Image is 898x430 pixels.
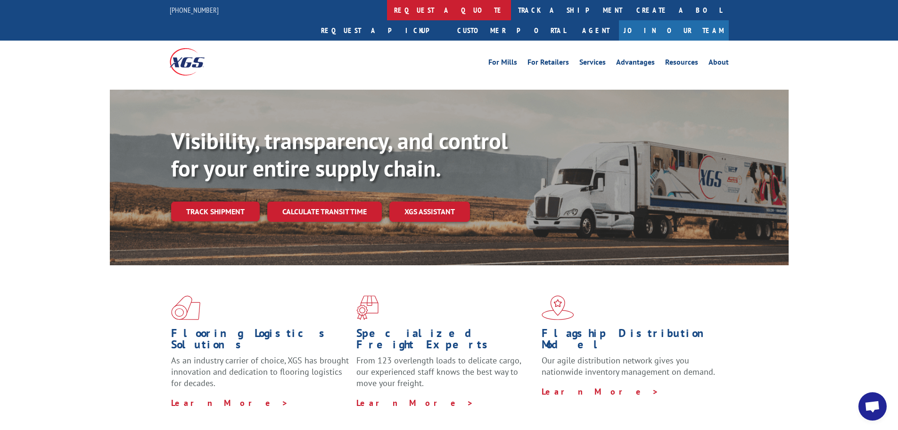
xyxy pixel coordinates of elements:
a: Track shipment [171,202,260,221]
a: Join Our Team [619,20,729,41]
a: Resources [665,59,698,69]
a: Agent [573,20,619,41]
span: Our agile distribution network gives you nationwide inventory management on demand. [542,355,715,377]
a: Services [579,59,606,69]
a: Learn More > [356,397,474,408]
a: Advantages [616,59,655,69]
a: XGS ASSISTANT [389,202,470,222]
p: From 123 overlength loads to delicate cargo, our experienced staff knows the best way to move you... [356,355,535,397]
a: Customer Portal [450,20,573,41]
span: As an industry carrier of choice, XGS has brought innovation and dedication to flooring logistics... [171,355,349,388]
a: [PHONE_NUMBER] [170,5,219,15]
a: For Retailers [527,59,569,69]
img: xgs-icon-flagship-distribution-model-red [542,295,574,320]
a: Request a pickup [314,20,450,41]
img: xgs-icon-total-supply-chain-intelligence-red [171,295,200,320]
b: Visibility, transparency, and control for your entire supply chain. [171,126,508,183]
a: Learn More > [171,397,288,408]
a: For Mills [488,59,517,69]
h1: Flooring Logistics Solutions [171,328,349,355]
a: About [709,59,729,69]
h1: Specialized Freight Experts [356,328,535,355]
a: Calculate transit time [267,202,382,222]
a: Learn More > [542,386,659,397]
h1: Flagship Distribution Model [542,328,720,355]
img: xgs-icon-focused-on-flooring-red [356,295,379,320]
a: Open chat [858,392,887,421]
